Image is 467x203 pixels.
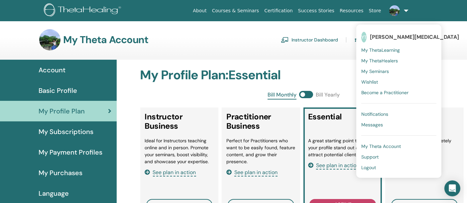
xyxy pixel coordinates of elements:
a: Wishlist [361,77,436,87]
a: My ThetaHealers [361,55,436,66]
a: Certification [262,5,295,17]
div: Open Intercom Messenger [444,180,460,196]
a: Courses & Seminars [209,5,262,17]
a: Messages [361,119,436,130]
span: My ThetaHealers [361,58,398,64]
span: My ThetaLearning [361,47,400,53]
a: About [190,5,209,17]
img: chalkboard-teacher.svg [281,37,289,43]
span: My Payment Profiles [39,147,102,157]
a: Resources [337,5,366,17]
span: See plan in action [153,169,196,176]
span: See plan in action [234,169,278,176]
img: logo.png [44,3,123,18]
a: Instructor Dashboard [281,34,338,45]
span: Bill Yearly [316,91,340,100]
span: Bill Monthly [268,91,296,100]
a: YT[PERSON_NAME][MEDICAL_DATA] [361,30,436,45]
a: See plan in action [226,169,278,176]
a: My Seminars [361,66,436,77]
img: default.jpg [39,29,60,50]
a: My ThetaLearning [361,45,436,55]
span: Messages [361,122,383,128]
a: Become a Practitioner [361,87,436,98]
span: My Subscriptions [39,127,93,137]
a: Notifications [361,109,436,119]
a: My Theta Account [361,141,436,152]
a: See plan in action [145,169,196,176]
span: [PERSON_NAME][MEDICAL_DATA] [370,34,459,40]
a: Success Stories [295,5,337,17]
a: See plan in action [308,162,359,169]
li: Perfect for Practitioners who want to be easily found, feature content, and grow their presence. [226,137,295,165]
li: A great starting point to make your profile stand out and attract potential clients. [308,137,377,158]
h3: My Theta Account [63,34,148,46]
span: Wishlist [361,79,378,85]
span: My Theta Account [361,143,401,149]
span: Account [39,65,65,75]
span: YT [361,32,367,42]
span: Language [39,188,69,198]
span: My Seminars [361,68,389,74]
span: Notifications [361,111,388,117]
span: Basic Profile [39,86,77,96]
li: Ideal for Instructors teaching online and in person. Promote your seminars, boost visibility, and... [145,137,214,165]
span: Logout [361,165,376,170]
img: graduation-cap.svg [354,37,362,43]
span: Become a Practitioner [361,90,409,96]
span: See plan in action [316,162,359,169]
a: Logout [361,162,436,173]
a: Support [361,152,436,162]
a: Student Dashboard [354,34,408,45]
span: Support [361,154,379,160]
a: Store [366,5,384,17]
img: default.jpg [389,5,400,16]
span: My Purchases [39,168,82,178]
span: My Profile Plan [39,106,85,116]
